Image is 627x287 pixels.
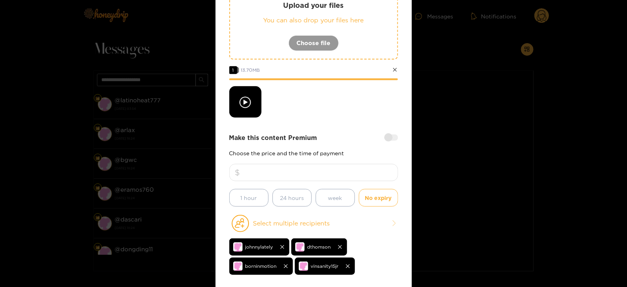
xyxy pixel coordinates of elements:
strong: Make this content Premium [229,133,317,142]
img: no-avatar.png [233,242,243,252]
button: Select multiple recipients [229,214,398,233]
img: no-avatar.png [233,262,243,271]
button: Choose file [289,35,339,51]
span: 13.70 MB [241,67,260,73]
img: no-avatar.png [299,262,308,271]
span: 1 [229,66,237,74]
p: Upload your files [246,1,382,10]
span: johnnylately [245,242,273,251]
span: borninmotion [245,262,277,271]
img: no-avatar.png [295,242,305,252]
span: 24 hours [280,193,304,202]
span: dthomson [307,242,331,251]
span: vinsanity15jr [311,262,339,271]
button: week [316,189,355,207]
span: No expiry [365,193,392,202]
p: Choose the price and the time of payment [229,150,398,156]
button: 24 hours [272,189,312,207]
button: No expiry [359,189,398,207]
p: You can also drop your files here [246,16,382,25]
span: week [328,193,342,202]
span: 1 hour [241,193,257,202]
button: 1 hour [229,189,269,207]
